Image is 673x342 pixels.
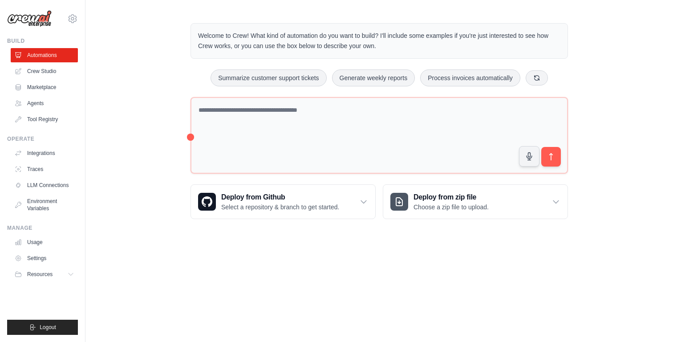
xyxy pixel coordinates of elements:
[11,64,78,78] a: Crew Studio
[221,203,339,212] p: Select a repository & branch to get started.
[332,69,415,86] button: Generate weekly reports
[7,224,78,232] div: Manage
[11,178,78,192] a: LLM Connections
[40,324,56,331] span: Logout
[11,48,78,62] a: Automations
[221,192,339,203] h3: Deploy from Github
[7,135,78,142] div: Operate
[7,10,52,27] img: Logo
[7,320,78,335] button: Logout
[420,69,520,86] button: Process invoices automatically
[27,271,53,278] span: Resources
[198,31,560,51] p: Welcome to Crew! What kind of automation do you want to build? I'll include some examples if you'...
[414,192,489,203] h3: Deploy from zip file
[11,112,78,126] a: Tool Registry
[211,69,326,86] button: Summarize customer support tickets
[11,194,78,216] a: Environment Variables
[7,37,78,45] div: Build
[414,203,489,212] p: Choose a zip file to upload.
[11,80,78,94] a: Marketplace
[11,251,78,265] a: Settings
[11,146,78,160] a: Integrations
[11,96,78,110] a: Agents
[11,267,78,281] button: Resources
[11,162,78,176] a: Traces
[11,235,78,249] a: Usage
